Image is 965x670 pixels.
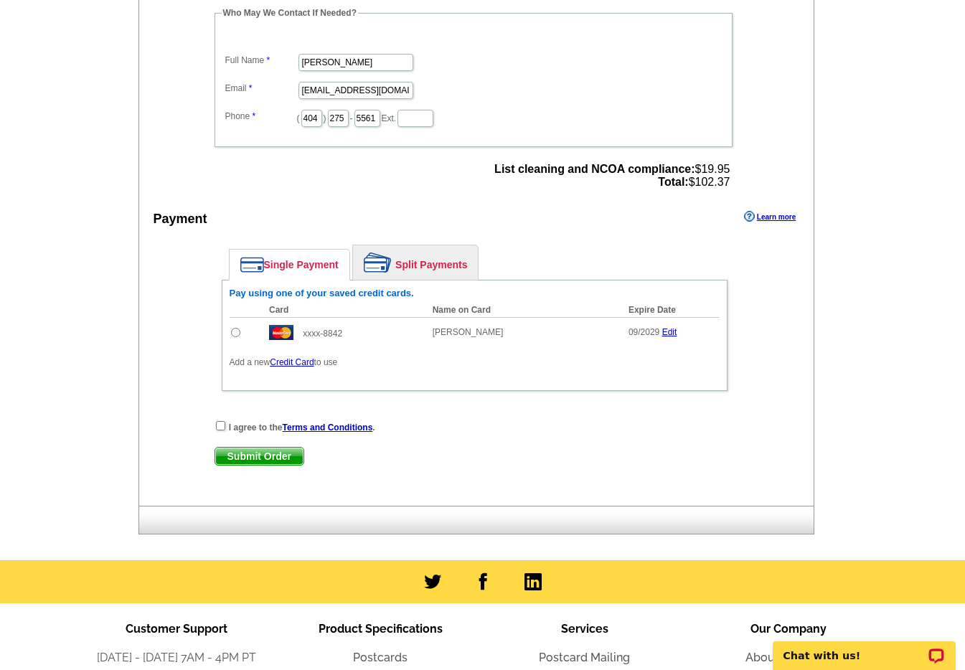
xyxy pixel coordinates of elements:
img: split-payment.png [364,253,392,273]
span: Submit Order [215,448,303,465]
span: 09/2029 [629,327,659,337]
iframe: LiveChat chat widget [763,625,965,670]
a: Postcards [353,651,408,664]
span: Services [561,622,608,636]
strong: Total: [658,176,688,188]
img: single-payment.png [240,257,264,273]
a: Edit [662,327,677,337]
a: Split Payments [353,245,478,280]
p: Add a new to use [230,356,720,369]
span: Our Company [750,622,827,636]
img: mast.gif [269,325,293,340]
span: $19.95 $102.37 [494,163,730,189]
a: Credit Card [270,357,314,367]
div: Payment [154,209,207,229]
h6: Pay using one of your saved credit cards. [230,288,720,299]
label: Full Name [225,54,297,67]
span: Product Specifications [319,622,443,636]
strong: List cleaning and NCOA compliance: [494,163,695,175]
th: Card [262,303,425,318]
span: Customer Support [126,622,227,636]
dd: ( ) - Ext. [222,106,725,128]
li: [DATE] - [DATE] 7AM - 4PM PT [75,649,278,666]
a: Terms and Conditions [283,423,373,433]
a: About the Team [745,651,832,664]
a: Single Payment [230,250,349,280]
span: xxxx-8842 [303,329,342,339]
span: [PERSON_NAME] [433,327,504,337]
label: Email [225,82,297,95]
label: Phone [225,110,297,123]
a: Learn more [744,211,796,222]
strong: I agree to the . [229,423,375,433]
legend: Who May We Contact If Needed? [222,6,358,19]
th: Expire Date [621,303,720,318]
a: Postcard Mailing [539,651,630,664]
th: Name on Card [425,303,621,318]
